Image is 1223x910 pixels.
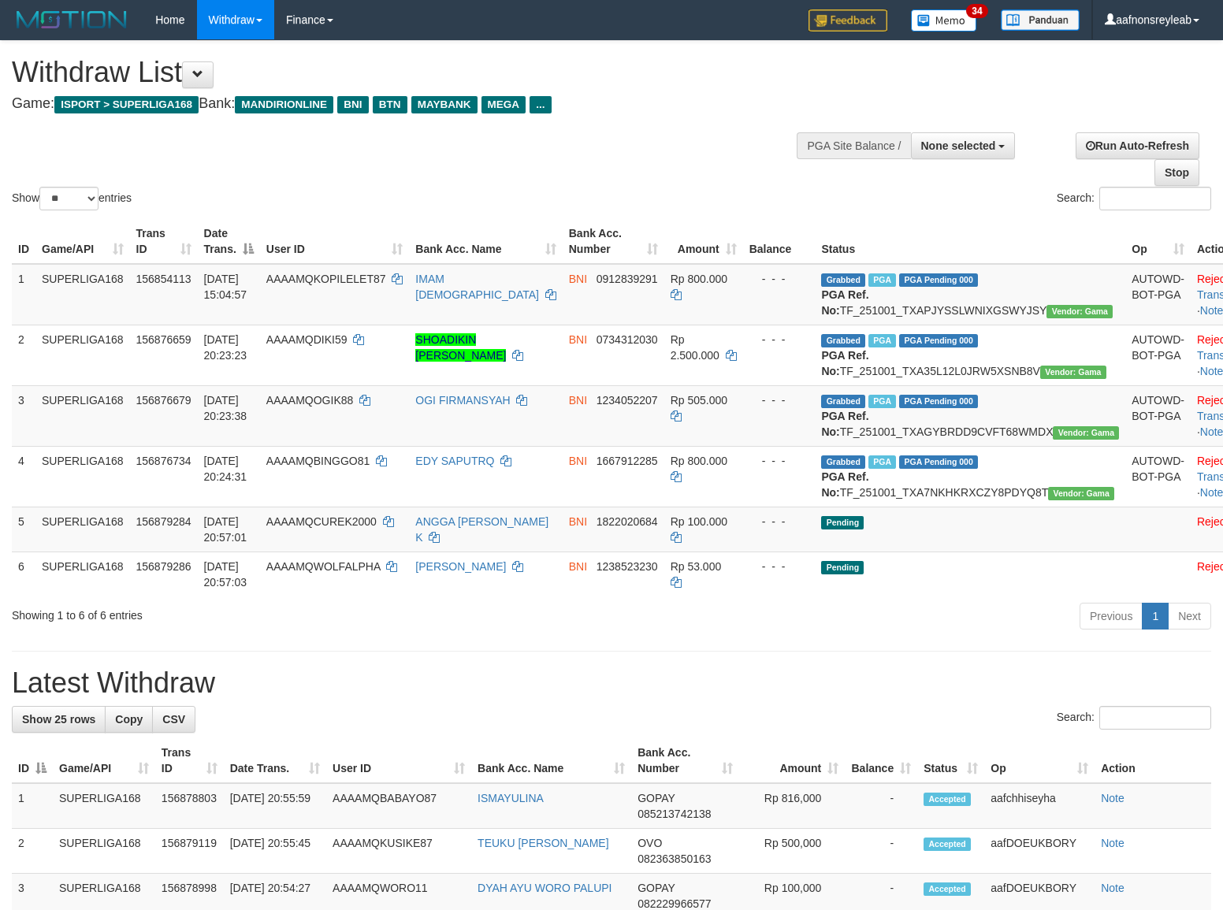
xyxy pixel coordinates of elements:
[204,394,247,422] span: [DATE] 20:23:38
[845,829,917,874] td: -
[1125,385,1191,446] td: AUTOWD-BOT-PGA
[1099,187,1211,210] input: Search:
[569,455,587,467] span: BNI
[415,394,510,407] a: OGI FIRMANSYAH
[815,446,1125,507] td: TF_251001_TXA7NKHKRXCZY8PDYQ8T
[266,455,370,467] span: AAAAMQBINGGO81
[478,882,611,894] a: DYAH AYU WORO PALUPI
[1080,603,1143,630] a: Previous
[569,515,587,528] span: BNI
[821,395,865,408] span: Grabbed
[409,219,562,264] th: Bank Acc. Name: activate to sort column ascending
[1142,603,1169,630] a: 1
[815,219,1125,264] th: Status
[569,394,587,407] span: BNI
[266,333,348,346] span: AAAAMQDIKI59
[204,333,247,362] span: [DATE] 20:23:23
[671,515,727,528] span: Rp 100.000
[136,333,191,346] span: 156876659
[162,713,185,726] span: CSV
[924,793,971,806] span: Accepted
[326,829,471,874] td: AAAAMQKUSIKE87
[845,783,917,829] td: -
[739,829,845,874] td: Rp 500,000
[481,96,526,113] span: MEGA
[12,96,800,112] h4: Game: Bank:
[471,738,631,783] th: Bank Acc. Name: activate to sort column ascending
[12,385,35,446] td: 3
[924,838,971,851] span: Accepted
[868,273,896,287] span: Marked by aafchhiseyha
[155,783,224,829] td: 156878803
[671,455,727,467] span: Rp 800.000
[12,57,800,88] h1: Withdraw List
[868,455,896,469] span: Marked by aafsoycanthlai
[136,455,191,467] span: 156876734
[815,385,1125,446] td: TF_251001_TXAGYBRDD9CVFT68WMDX
[815,264,1125,325] td: TF_251001_TXAPJYSSLWNIXGSWYJSY
[152,706,195,733] a: CSV
[35,552,130,596] td: SUPERLIGA168
[821,349,868,377] b: PGA Ref. No:
[638,792,675,804] span: GOPAY
[597,560,658,573] span: Copy 1238523230 to clipboard
[597,515,658,528] span: Copy 1822020684 to clipboard
[821,516,864,529] span: Pending
[917,738,984,783] th: Status: activate to sort column ascending
[1095,738,1211,783] th: Action
[235,96,333,113] span: MANDIRIONLINE
[984,829,1095,874] td: aafDOEUKBORY
[1001,9,1080,31] img: panduan.png
[899,455,978,469] span: PGA Pending
[373,96,407,113] span: BTN
[12,552,35,596] td: 6
[563,219,664,264] th: Bank Acc. Number: activate to sort column ascending
[911,9,977,32] img: Button%20Memo.svg
[1101,792,1124,804] a: Note
[868,395,896,408] span: Marked by aafsoycanthlai
[821,288,868,317] b: PGA Ref. No:
[911,132,1016,159] button: None selected
[204,455,247,483] span: [DATE] 20:24:31
[136,273,191,285] span: 156854113
[224,783,326,829] td: [DATE] 20:55:59
[638,837,662,849] span: OVO
[415,273,539,301] a: IMAM [DEMOGRAPHIC_DATA]
[821,273,865,287] span: Grabbed
[1125,446,1191,507] td: AUTOWD-BOT-PGA
[12,783,53,829] td: 1
[478,837,608,849] a: TEUKU [PERSON_NAME]
[266,560,381,573] span: AAAAMQWOLFALPHA
[35,385,130,446] td: SUPERLIGA168
[12,264,35,325] td: 1
[415,560,506,573] a: [PERSON_NAME]
[569,560,587,573] span: BNI
[638,897,711,910] span: Copy 082229966577 to clipboard
[54,96,199,113] span: ISPORT > SUPERLIGA168
[1125,219,1191,264] th: Op: activate to sort column ascending
[415,515,548,544] a: ANGGA [PERSON_NAME] K
[797,132,910,159] div: PGA Site Balance /
[326,738,471,783] th: User ID: activate to sort column ascending
[743,219,816,264] th: Balance
[671,273,727,285] span: Rp 800.000
[53,738,155,783] th: Game/API: activate to sort column ascending
[1168,603,1211,630] a: Next
[868,334,896,347] span: Marked by aafsoycanthlai
[638,882,675,894] span: GOPAY
[821,561,864,574] span: Pending
[224,829,326,874] td: [DATE] 20:55:45
[415,455,494,467] a: EDY SAPUTRQ
[1046,305,1113,318] span: Vendor URL: https://trx31.1velocity.biz
[35,446,130,507] td: SUPERLIGA168
[12,667,1211,699] h1: Latest Withdraw
[266,273,386,285] span: AAAAMQKOPILELET87
[136,394,191,407] span: 156876679
[984,783,1095,829] td: aafchhiseyha
[136,560,191,573] span: 156879286
[1125,325,1191,385] td: AUTOWD-BOT-PGA
[204,273,247,301] span: [DATE] 15:04:57
[597,455,658,467] span: Copy 1667912285 to clipboard
[155,829,224,874] td: 156879119
[12,738,53,783] th: ID: activate to sort column descending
